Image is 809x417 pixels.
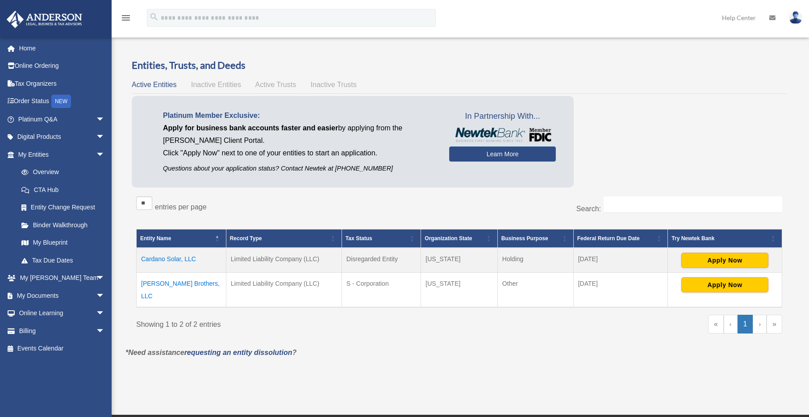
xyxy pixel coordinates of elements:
span: Federal Return Due Date [577,235,640,242]
a: Online Ordering [6,57,118,75]
span: Inactive Entities [191,81,241,88]
p: Platinum Member Exclusive: [163,109,436,122]
img: Anderson Advisors Platinum Portal [4,11,85,28]
a: Overview [13,163,109,181]
span: Business Purpose [501,235,548,242]
td: [US_STATE] [421,248,498,273]
span: arrow_drop_down [96,322,114,340]
a: menu [121,16,131,23]
span: In Partnership With... [449,109,556,124]
a: My Entitiesarrow_drop_down [6,146,114,163]
a: Binder Walkthrough [13,216,114,234]
td: Other [497,273,573,308]
a: My [PERSON_NAME] Teamarrow_drop_down [6,269,118,287]
a: Digital Productsarrow_drop_down [6,128,118,146]
span: Active Entities [132,81,176,88]
img: NewtekBankLogoSM.png [454,128,551,142]
h3: Entities, Trusts, and Deeds [132,58,787,72]
td: S - Corporation [342,273,421,308]
p: Questions about your application status? Contact Newtek at [PHONE_NUMBER] [163,163,436,174]
a: Last [767,315,782,334]
i: search [149,12,159,22]
span: Record Type [230,235,262,242]
a: Learn More [449,146,556,162]
a: Billingarrow_drop_down [6,322,118,340]
span: Entity Name [140,235,171,242]
span: Tax Status [346,235,372,242]
i: menu [121,13,131,23]
a: First [708,315,724,334]
img: User Pic [789,11,802,24]
th: Tax Status: Activate to sort [342,229,421,248]
span: Organization State [425,235,472,242]
td: Limited Liability Company (LLC) [226,248,342,273]
div: NEW [51,95,71,108]
a: 1 [738,315,753,334]
span: Inactive Trusts [311,81,357,88]
th: Try Newtek Bank : Activate to sort [668,229,782,248]
a: Online Learningarrow_drop_down [6,304,118,322]
td: [US_STATE] [421,273,498,308]
span: Apply for business bank accounts faster and easier [163,124,338,132]
button: Apply Now [681,277,768,292]
a: Tax Due Dates [13,251,114,269]
td: [DATE] [573,273,668,308]
td: Disregarded Entity [342,248,421,273]
a: My Blueprint [13,234,114,252]
a: Events Calendar [6,340,118,358]
a: requesting an entity dissolution [184,349,292,356]
span: arrow_drop_down [96,269,114,288]
span: Active Trusts [255,81,296,88]
p: by applying from the [PERSON_NAME] Client Portal. [163,122,436,147]
a: Previous [724,315,738,334]
a: Platinum Q&Aarrow_drop_down [6,110,118,128]
a: Next [753,315,767,334]
span: arrow_drop_down [96,287,114,305]
td: [DATE] [573,248,668,273]
em: *Need assistance ? [125,349,296,356]
td: [PERSON_NAME] Brothers, LLC [137,273,226,308]
label: entries per page [155,203,207,211]
a: Tax Organizers [6,75,118,92]
a: CTA Hub [13,181,114,199]
a: Order StatusNEW [6,92,118,111]
td: Cardano Solar, LLC [137,248,226,273]
span: arrow_drop_down [96,146,114,164]
div: Try Newtek Bank [671,233,768,244]
th: Record Type: Activate to sort [226,229,342,248]
th: Federal Return Due Date: Activate to sort [573,229,668,248]
div: Showing 1 to 2 of 2 entries [136,315,453,331]
span: arrow_drop_down [96,110,114,129]
a: Home [6,39,118,57]
span: arrow_drop_down [96,304,114,323]
button: Apply Now [681,253,768,268]
th: Business Purpose: Activate to sort [497,229,573,248]
p: Click "Apply Now" next to one of your entities to start an application. [163,147,436,159]
span: arrow_drop_down [96,128,114,146]
th: Organization State: Activate to sort [421,229,498,248]
td: Limited Liability Company (LLC) [226,273,342,308]
a: My Documentsarrow_drop_down [6,287,118,304]
td: Holding [497,248,573,273]
th: Entity Name: Activate to invert sorting [137,229,226,248]
a: Entity Change Request [13,199,114,217]
label: Search: [576,205,601,213]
